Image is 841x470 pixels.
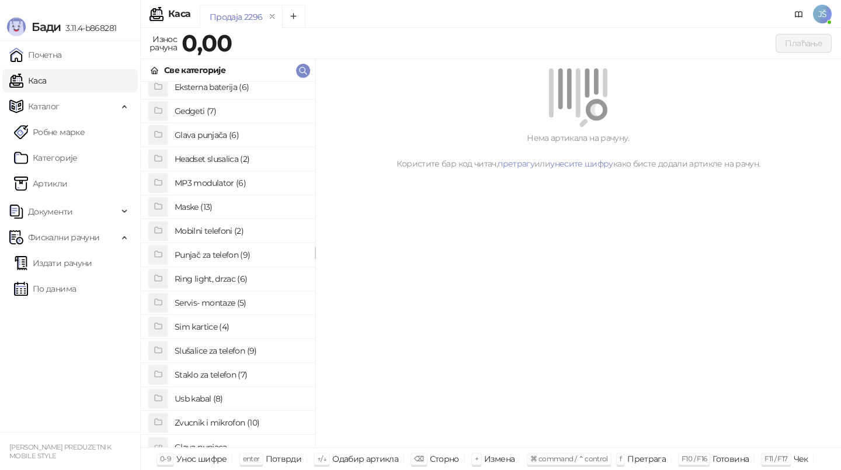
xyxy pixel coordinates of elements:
[147,32,179,55] div: Износ рачуна
[266,451,302,466] div: Потврди
[7,18,26,36] img: Logo
[414,454,423,463] span: ⌫
[14,120,85,144] a: Робне марке
[175,438,305,457] h4: Glava punjaca
[332,451,398,466] div: Одабир артикла
[175,413,305,432] h4: Zvucnik i mikrofon (10)
[175,269,305,288] h4: Ring light, drzac (6)
[28,226,99,249] span: Фискални рачуни
[32,20,61,34] span: Бади
[175,78,305,96] h4: Eksterna baterija (6)
[28,200,72,223] span: Документи
[175,365,305,384] h4: Staklo za telefon (7)
[164,64,225,77] div: Све категорије
[175,341,305,360] h4: Slušalice za telefon (9)
[475,454,478,463] span: +
[282,5,305,28] button: Add tab
[175,389,305,408] h4: Usb kabal (8)
[530,454,608,463] span: ⌘ command / ⌃ control
[430,451,459,466] div: Сторно
[243,454,260,463] span: enter
[813,5,832,23] span: JŠ
[713,451,749,466] div: Готовина
[764,454,787,463] span: F11 / F17
[141,82,315,447] div: grid
[176,451,227,466] div: Унос шифре
[182,29,232,57] strong: 0,00
[484,451,515,466] div: Измена
[175,102,305,120] h4: Gedgeti (7)
[14,172,68,195] a: ArtikliАртикли
[9,69,46,92] a: Каса
[627,451,666,466] div: Претрага
[14,251,92,275] a: Издати рачуни
[160,454,171,463] span: 0-9
[550,158,613,169] a: унесите шифру
[175,293,305,312] h4: Servis- montaze (5)
[794,451,808,466] div: Чек
[620,454,621,463] span: f
[175,126,305,144] h4: Glava punjača (6)
[28,95,60,118] span: Каталог
[776,34,832,53] button: Плаћање
[175,317,305,336] h4: Sim kartice (4)
[168,9,190,19] div: Каса
[9,43,62,67] a: Почетна
[329,132,827,170] div: Нема артикала на рачуну. Користите бар код читач, или како бисте додали артикле на рачун.
[682,454,707,463] span: F10 / F16
[175,174,305,192] h4: MP3 modulator (6)
[317,454,326,463] span: ↑/↓
[175,150,305,168] h4: Headset slusalica (2)
[14,277,76,300] a: По данима
[498,158,534,169] a: претрагу
[175,198,305,216] h4: Maske (13)
[149,438,168,457] div: GP
[14,146,78,170] a: Категорије
[9,443,111,460] small: [PERSON_NAME] PREDUZETNIK MOBILE STYLE
[175,222,305,240] h4: Mobilni telefoni (2)
[790,5,808,23] a: Документација
[265,12,280,22] button: remove
[210,11,262,23] div: Продаја 2296
[61,23,116,33] span: 3.11.4-b868281
[175,246,305,264] h4: Punjač za telefon (9)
